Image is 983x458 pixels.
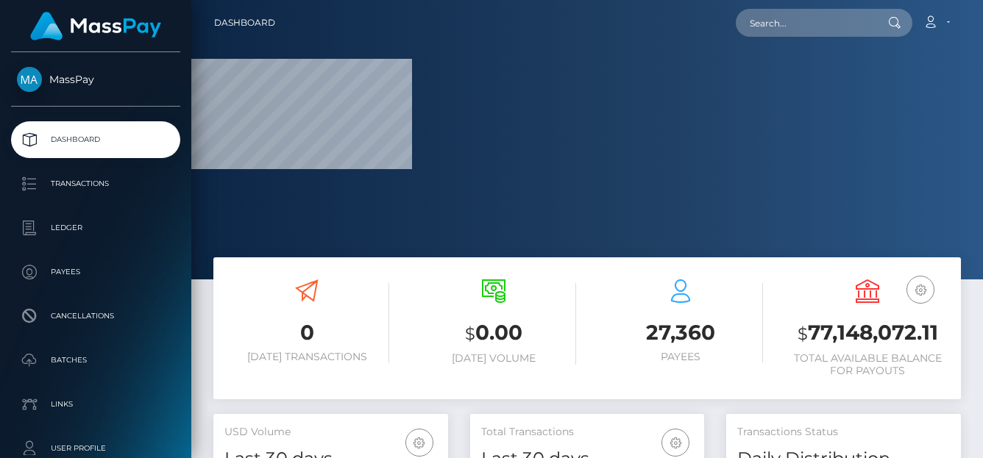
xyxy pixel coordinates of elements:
[30,12,161,40] img: MassPay Logo
[736,9,874,37] input: Search...
[785,352,950,377] h6: Total Available Balance for Payouts
[224,318,389,347] h3: 0
[11,342,180,379] a: Batches
[411,352,576,365] h6: [DATE] Volume
[17,393,174,415] p: Links
[465,323,475,344] small: $
[481,425,694,440] h5: Total Transactions
[598,351,763,363] h6: Payees
[214,7,275,38] a: Dashboard
[11,73,180,86] span: MassPay
[11,254,180,290] a: Payees
[17,129,174,151] p: Dashboard
[11,298,180,334] a: Cancellations
[17,261,174,283] p: Payees
[11,165,180,202] a: Transactions
[11,386,180,423] a: Links
[224,425,437,440] h5: USD Volume
[17,305,174,327] p: Cancellations
[11,121,180,158] a: Dashboard
[411,318,576,348] h3: 0.00
[737,425,950,440] h5: Transactions Status
[17,217,174,239] p: Ledger
[785,318,950,348] h3: 77,148,072.11
[224,351,389,363] h6: [DATE] Transactions
[17,173,174,195] p: Transactions
[798,323,808,344] small: $
[598,318,763,347] h3: 27,360
[11,210,180,246] a: Ledger
[17,349,174,371] p: Batches
[17,67,42,92] img: MassPay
